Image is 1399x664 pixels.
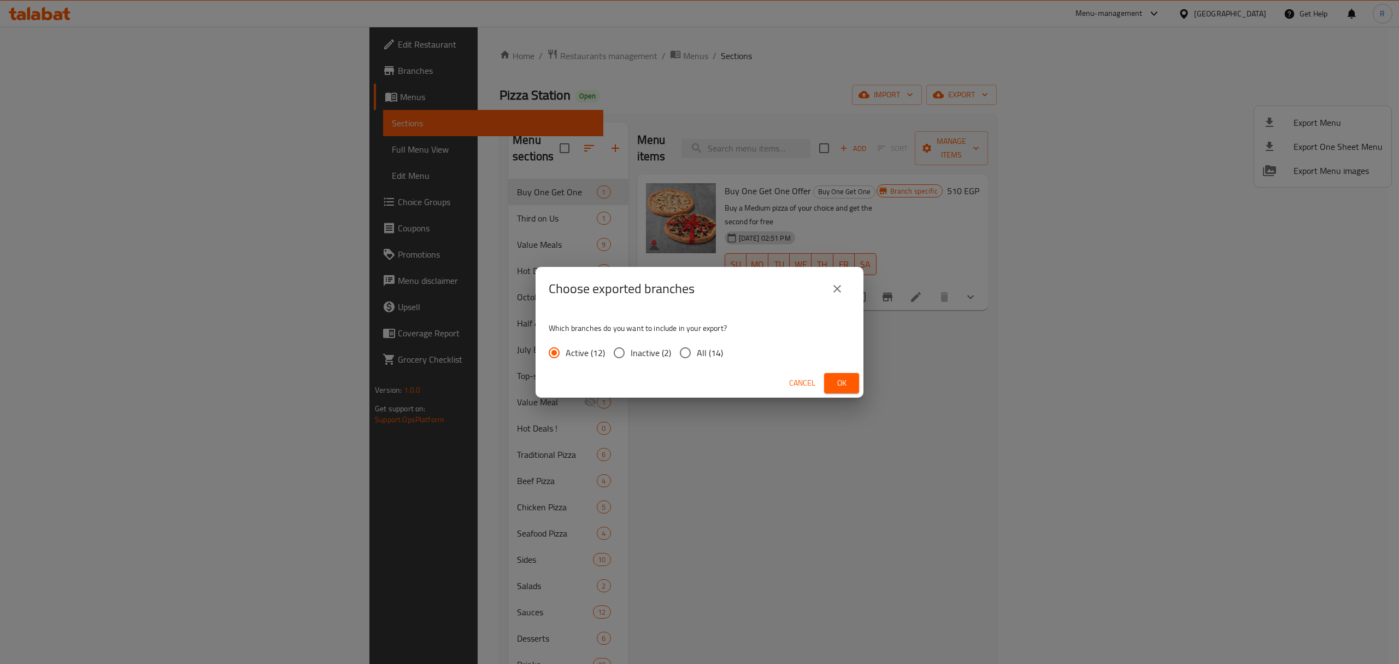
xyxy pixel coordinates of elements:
[785,373,820,393] button: Cancel
[697,346,723,359] span: All (14)
[824,373,859,393] button: Ok
[631,346,671,359] span: Inactive (2)
[824,276,850,302] button: close
[789,376,815,390] span: Cancel
[549,280,695,298] h2: Choose exported branches
[566,346,605,359] span: Active (12)
[549,323,850,334] p: Which branches do you want to include in your export?
[833,376,850,390] span: Ok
